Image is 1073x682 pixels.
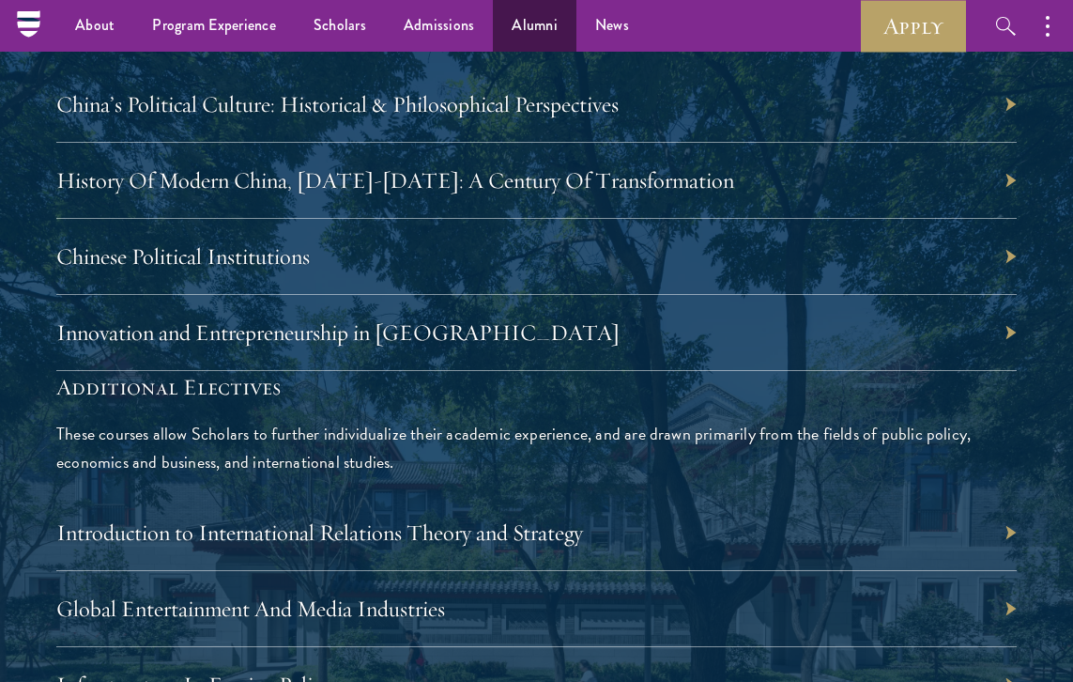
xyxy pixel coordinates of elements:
[56,519,583,547] a: Introduction to International Relations Theory and Strategy
[56,90,619,118] a: China’s Political Culture: Historical & Philosophical Perspectives
[56,318,620,347] a: Innovation and Entrepreneurship in [GEOGRAPHIC_DATA]
[56,166,734,194] a: History Of Modern China, [DATE]-[DATE]: A Century Of Transformation
[56,371,1017,403] h5: Additional Electives
[56,242,310,271] a: Chinese Political Institutions
[56,420,1017,476] p: These courses allow Scholars to further individualize their academic experience, and are drawn pr...
[56,595,445,623] a: Global Entertainment And Media Industries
